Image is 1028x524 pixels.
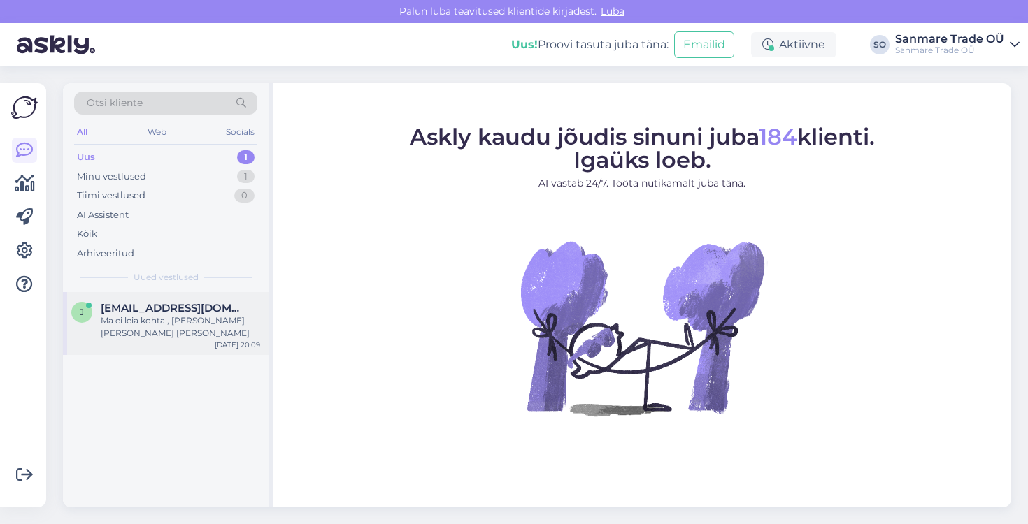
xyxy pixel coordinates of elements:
span: 184 [759,123,797,150]
img: No Chat active [516,202,768,453]
span: Uued vestlused [134,271,199,284]
div: Socials [223,123,257,141]
p: AI vastab 24/7. Tööta nutikamalt juba täna. [410,176,875,191]
div: SO [870,35,890,54]
span: Askly kaudu jõudis sinuni juba klienti. Igaüks loeb. [410,123,875,173]
span: Luba [597,5,629,17]
div: All [74,123,90,141]
span: jelenagafurova@gmail.com [101,302,246,314]
div: 1 [237,170,255,184]
span: Otsi kliente [87,96,143,110]
a: Sanmare Trade OÜSanmare Trade OÜ [895,34,1020,56]
button: Emailid [674,31,734,58]
div: Minu vestlused [77,170,146,184]
div: Web [145,123,169,141]
div: [DATE] 20:09 [215,340,260,350]
div: Ma ei leia kohta , [PERSON_NAME] [PERSON_NAME] [PERSON_NAME] [101,314,260,340]
div: 0 [234,189,255,203]
div: Aktiivne [751,32,836,57]
div: Kõik [77,227,97,241]
div: Uus [77,150,95,164]
div: AI Assistent [77,208,129,222]
b: Uus! [511,38,538,51]
div: Sanmare Trade OÜ [895,45,1004,56]
div: Proovi tasuta juba täna: [511,36,669,53]
div: Tiimi vestlused [77,189,145,203]
span: j [80,307,84,317]
img: Askly Logo [11,94,38,121]
div: Sanmare Trade OÜ [895,34,1004,45]
div: Arhiveeritud [77,247,134,261]
div: 1 [237,150,255,164]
